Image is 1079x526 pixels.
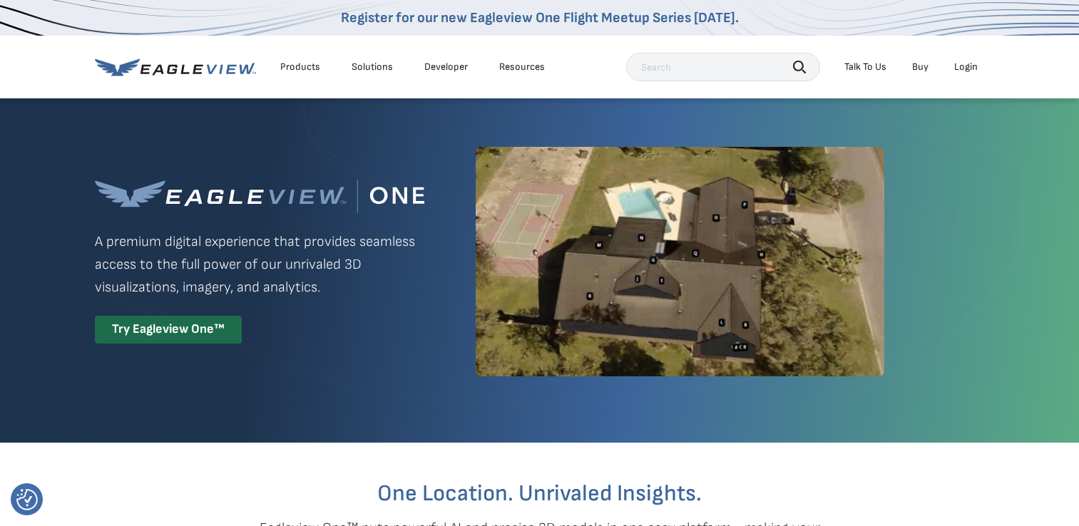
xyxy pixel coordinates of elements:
[16,489,38,510] img: Revisit consent button
[912,61,929,73] a: Buy
[280,61,320,73] div: Products
[16,489,38,510] button: Consent Preferences
[95,180,424,213] img: Eagleview One™
[95,316,242,344] div: Try Eagleview One™
[341,9,739,26] a: Register for our new Eagleview One Flight Meetup Series [DATE].
[844,61,886,73] div: Talk To Us
[95,230,424,299] p: A premium digital experience that provides seamless access to the full power of our unrivaled 3D ...
[352,61,393,73] div: Solutions
[954,61,978,73] div: Login
[106,483,974,505] h2: One Location. Unrivaled Insights.
[626,53,820,81] input: Search
[424,61,468,73] a: Developer
[499,61,545,73] div: Resources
